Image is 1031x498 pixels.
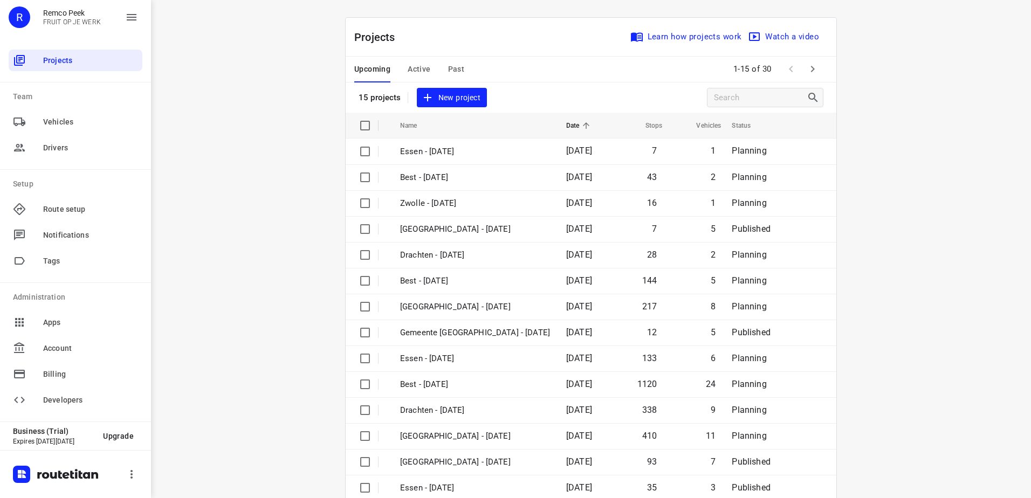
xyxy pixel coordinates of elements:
span: 24 [706,379,716,389]
span: Name [400,119,431,132]
p: Best - Friday [400,171,550,184]
span: 7 [652,224,657,234]
p: Essen - Wednesday [400,352,550,365]
p: Team [13,91,142,102]
span: Notifications [43,230,138,241]
span: [DATE] [566,198,592,208]
span: Planning [732,405,766,415]
p: 15 projects [359,93,401,102]
span: [DATE] [566,405,592,415]
span: [DATE] [566,146,592,156]
span: Published [732,224,771,234]
span: 12 [647,327,657,337]
div: Tags [9,250,142,272]
span: 9 [711,405,716,415]
span: Upcoming [354,63,390,76]
span: [DATE] [566,224,592,234]
div: Account [9,337,142,359]
span: Account [43,343,138,354]
span: 7 [652,146,657,156]
span: Stops [631,119,663,132]
div: Search [807,91,823,104]
p: Zwolle - Thursday [400,301,550,313]
span: 410 [642,431,657,441]
span: [DATE] [566,379,592,389]
span: Vehicles [43,116,138,128]
span: 1 [711,198,716,208]
span: Apps [43,317,138,328]
p: Setup [13,178,142,190]
div: Drivers [9,137,142,158]
p: Essen - Friday [400,146,550,158]
span: Planning [732,431,766,441]
span: 43 [647,172,657,182]
p: Gemeente Rotterdam - Tuesday [400,456,550,468]
div: Apps [9,312,142,333]
span: 5 [711,327,716,337]
div: Billing [9,363,142,385]
span: 16 [647,198,657,208]
span: Billing [43,369,138,380]
button: New project [417,88,487,108]
p: Administration [13,292,142,303]
div: Developers [9,389,142,411]
div: Projects [9,50,142,71]
span: Past [448,63,465,76]
span: Route setup [43,204,138,215]
span: 93 [647,456,657,467]
span: Planning [732,172,766,182]
span: 144 [642,275,657,286]
p: Gemeente Rotterdam - Thursday [400,223,550,236]
span: Active [408,63,430,76]
span: 133 [642,353,657,363]
p: Essen - Tuesday [400,482,550,494]
span: Projects [43,55,138,66]
span: 5 [711,275,716,286]
p: Best - Wednesday [400,378,550,391]
span: [DATE] [566,353,592,363]
span: New project [423,91,480,105]
p: Zwolle - Tuesday [400,430,550,442]
span: Status [732,119,765,132]
div: Notifications [9,224,142,246]
span: Planning [732,353,766,363]
span: Planning [732,146,766,156]
p: Drachten - Thursday [400,249,550,261]
p: Remco Peek [43,9,101,17]
span: Developers [43,395,138,406]
span: Vehicles [682,119,721,132]
span: 8 [711,301,716,312]
div: R [9,6,30,28]
div: Route setup [9,198,142,220]
span: 7 [711,456,716,467]
span: Planning [732,301,766,312]
span: 1 [711,146,716,156]
span: [DATE] [566,456,592,467]
p: Business (Trial) [13,427,94,435]
span: 338 [642,405,657,415]
span: Planning [732,198,766,208]
span: Tags [43,255,138,267]
span: [DATE] [566,431,592,441]
p: Gemeente Rotterdam - Wednesday [400,327,550,339]
span: Previous Page [780,58,802,80]
span: [DATE] [566,301,592,312]
span: [DATE] [566,250,592,260]
span: 217 [642,301,657,312]
span: 6 [711,353,716,363]
span: 2 [711,250,716,260]
span: 2 [711,172,716,182]
button: Upgrade [94,426,142,446]
span: 5 [711,224,716,234]
p: Drachten - Wednesday [400,404,550,417]
p: Projects [354,29,404,45]
span: 1-15 of 30 [729,58,776,81]
span: Upgrade [103,432,134,440]
span: [DATE] [566,482,592,493]
span: 35 [647,482,657,493]
span: Drivers [43,142,138,154]
span: Planning [732,379,766,389]
span: Next Page [802,58,823,80]
div: Vehicles [9,111,142,133]
span: Planning [732,275,766,286]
